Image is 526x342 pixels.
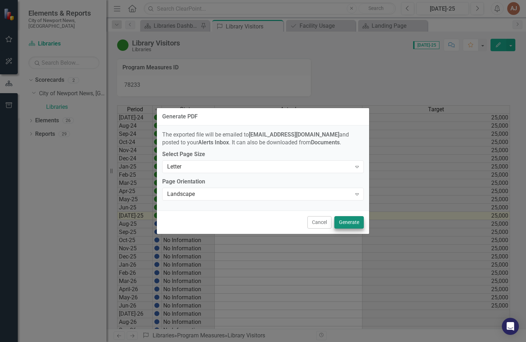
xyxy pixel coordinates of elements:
[502,318,519,335] div: Open Intercom Messenger
[162,113,198,120] div: Generate PDF
[167,163,351,171] div: Letter
[307,216,332,229] button: Cancel
[334,216,364,229] button: Generate
[162,178,364,186] label: Page Orientation
[311,139,340,146] strong: Documents
[198,139,229,146] strong: Alerts Inbox
[249,131,339,138] strong: [EMAIL_ADDRESS][DOMAIN_NAME]
[162,131,349,146] span: The exported file will be emailed to and posted to your . It can also be downloaded from .
[167,190,351,198] div: Landscape
[162,150,364,159] label: Select Page Size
